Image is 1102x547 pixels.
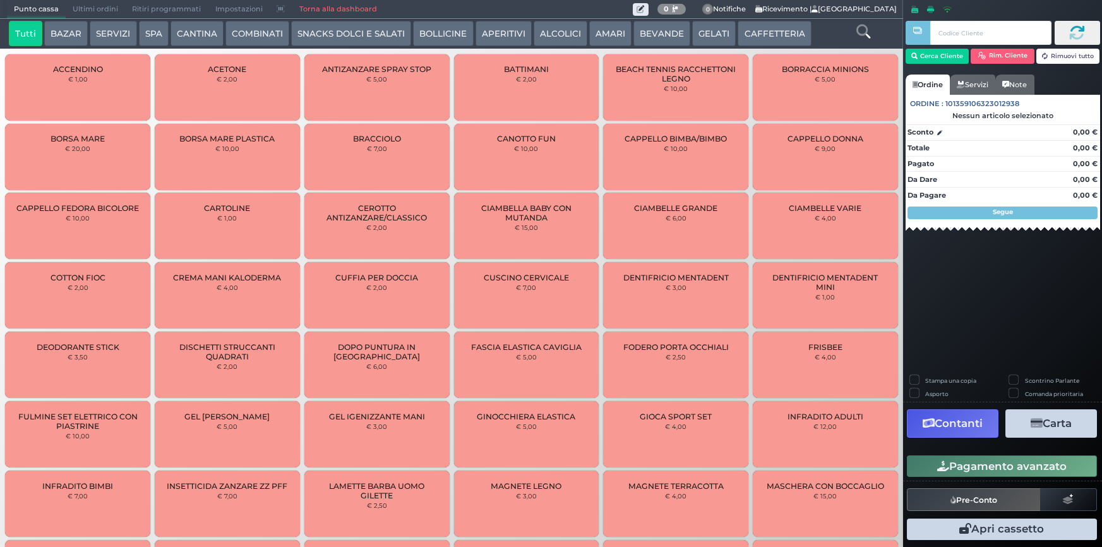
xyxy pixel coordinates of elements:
small: € 12,00 [813,423,837,430]
small: € 3,00 [516,492,537,500]
span: DISCHETTI STRUCCANTI QUADRATI [165,342,289,361]
small: € 2,50 [367,502,387,509]
span: GEL [PERSON_NAME] [184,412,270,421]
small: € 2,00 [217,363,237,370]
span: GIOCA SPORT SET [640,412,712,421]
label: Comanda prioritaria [1025,390,1083,398]
span: DENTIFRICIO MENTADENT MINI [764,273,887,292]
small: € 15,00 [515,224,538,231]
button: Rimuovi tutto [1036,49,1100,64]
button: ALCOLICI [534,21,587,46]
span: FODERO PORTA OCCHIALI [623,342,729,352]
label: Scontrino Parlante [1025,376,1079,385]
small: € 10,00 [664,85,688,92]
small: € 2,00 [217,75,237,83]
small: € 1,00 [815,293,835,301]
span: CREMA MANI KALODERMA [173,273,281,282]
strong: 0,00 € [1073,159,1098,168]
strong: Totale [907,143,930,152]
span: BATTIMANI [504,64,549,74]
small: € 1,00 [68,75,88,83]
span: MAGNETE LEGNO [491,481,561,491]
span: BORRACCIA MINIONS [782,64,869,74]
span: GEL IGENIZZANTE MANI [329,412,425,421]
small: € 2,00 [366,284,387,291]
span: Ritiri programmati [125,1,208,18]
div: Nessun articolo selezionato [906,111,1100,120]
small: € 3,50 [68,353,88,361]
span: FASCIA ELASTICA CAVIGLIA [471,342,582,352]
span: 101359106323012938 [945,99,1019,109]
span: Ultimi ordini [66,1,125,18]
button: CANTINA [171,21,224,46]
small: € 2,50 [666,353,686,361]
small: € 9,00 [815,145,835,152]
button: BAZAR [44,21,88,46]
strong: Sconto [907,127,933,138]
strong: 0,00 € [1073,191,1098,200]
small: € 7,00 [68,492,88,500]
strong: Da Pagare [907,191,946,200]
small: € 20,00 [65,145,90,152]
span: BRACCIOLO [353,134,401,143]
a: Ordine [906,75,950,95]
small: € 10,00 [664,145,688,152]
button: Rim. Cliente [971,49,1034,64]
span: CARTOLINE [204,203,250,213]
button: APERITIVI [476,21,532,46]
span: LAMETTE BARBA UOMO GILETTE [315,481,439,500]
small: € 2,00 [68,284,88,291]
button: COMBINATI [225,21,289,46]
button: BOLLICINE [413,21,473,46]
span: ACCENDINO [53,64,103,74]
span: CAPPELLO DONNA [788,134,863,143]
button: Pre-Conto [907,488,1041,511]
span: CUFFIA PER DOCCIA [335,273,418,282]
span: CIAMBELLA BABY CON MUTANDA [464,203,588,222]
span: DENTIFRICIO MENTADENT [623,273,729,282]
span: Impostazioni [208,1,270,18]
span: CIAMBELLE GRANDE [634,203,717,213]
button: SERVIZI [90,21,136,46]
small: € 6,00 [666,214,686,222]
strong: 0,00 € [1073,128,1098,136]
span: MAGNETE TERRACOTTA [628,481,724,491]
small: € 2,00 [516,75,537,83]
small: € 5,00 [516,423,537,430]
b: 0 [664,4,669,13]
button: Cerca Cliente [906,49,969,64]
small: € 1,00 [217,214,237,222]
small: € 10,00 [66,214,90,222]
label: Asporto [925,390,949,398]
span: GINOCCHIERA ELASTICA [477,412,575,421]
button: GELATI [692,21,736,46]
strong: Segue [993,208,1013,216]
small: € 15,00 [813,492,837,500]
span: INFRADITO BIMBI [42,481,113,491]
span: BORSA MARE PLASTICA [179,134,275,143]
button: Tutti [9,21,42,46]
a: Servizi [950,75,995,95]
span: MASCHERA CON BOCCAGLIO [767,481,884,491]
small: € 4,00 [665,423,686,430]
small: € 7,00 [217,492,237,500]
small: € 10,00 [66,432,90,440]
strong: Pagato [907,159,934,168]
span: INFRADITO ADULTI [788,412,863,421]
span: ACETONE [208,64,246,74]
span: CEROTTO ANTIZANZARE/CLASSICO [315,203,439,222]
button: BEVANDE [633,21,690,46]
span: Ordine : [910,99,943,109]
small: € 4,00 [665,492,686,500]
span: DEODORANTE STICK [37,342,119,352]
small: € 5,00 [516,353,537,361]
span: FULMINE SET ELETTRICO CON PIASTRINE [16,412,140,431]
small: € 3,00 [366,423,387,430]
small: € 2,00 [366,224,387,231]
span: CANOTTO FUN [497,134,556,143]
button: Pagamento avanzato [907,455,1097,477]
span: CAPPELLO FEDORA BICOLORE [16,203,139,213]
button: CAFFETTERIA [738,21,811,46]
strong: 0,00 € [1073,143,1098,152]
span: ANTIZANZARE SPRAY STOP [322,64,431,74]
